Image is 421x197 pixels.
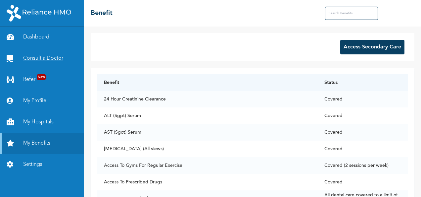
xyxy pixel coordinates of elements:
[97,174,317,190] td: Access To Prescribed Drugs
[97,141,317,157] td: [MEDICAL_DATA] (All views)
[97,74,317,91] th: Benefit
[318,91,408,107] td: Covered
[97,124,317,141] td: AST (Sgot) Serum
[318,174,408,190] td: Covered
[318,107,408,124] td: Covered
[340,40,404,54] button: Access Secondary Care
[97,157,317,174] td: Access To Gyms For Regular Exercise
[91,8,113,18] h2: Benefit
[97,91,317,107] td: 24 Hour Creatinine Clearance
[97,107,317,124] td: ALT (Sgpt) Serum
[318,141,408,157] td: Covered
[318,157,408,174] td: Covered (2 sessions per week)
[37,74,46,80] span: New
[318,124,408,141] td: Covered
[318,74,408,91] th: Status
[7,5,71,22] img: RelianceHMO's Logo
[325,7,378,20] input: Search Benefits...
